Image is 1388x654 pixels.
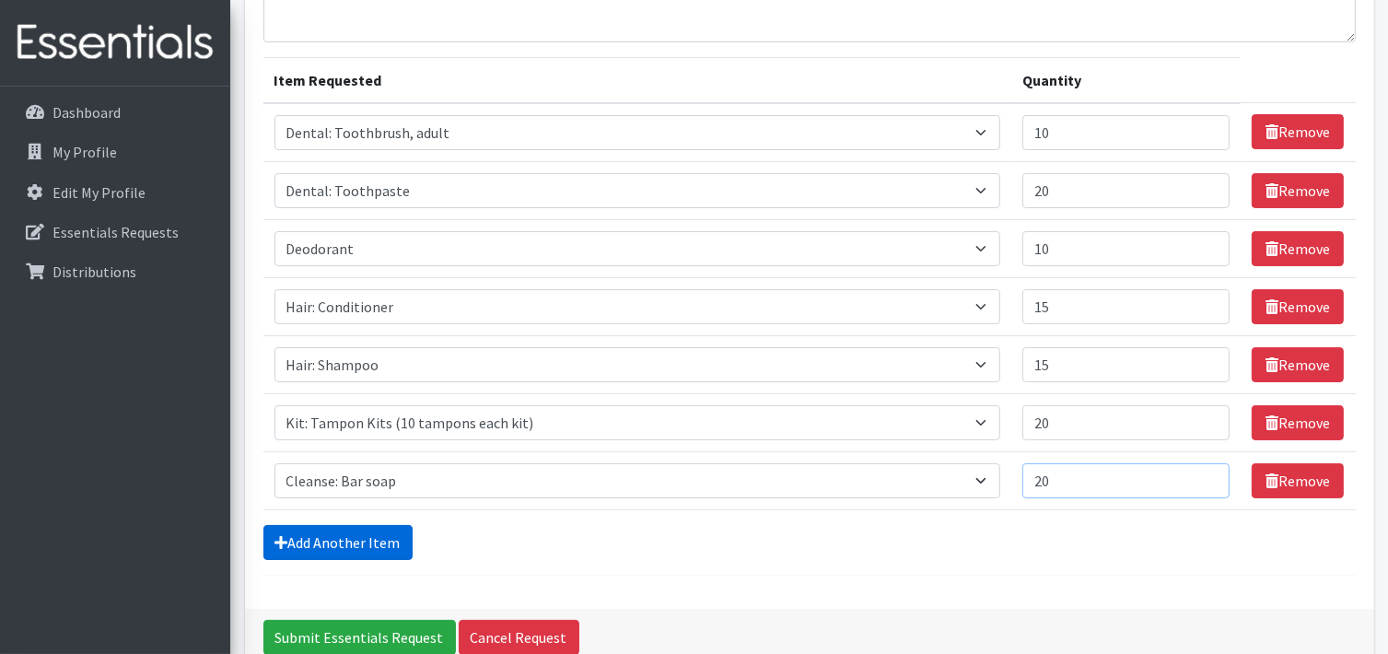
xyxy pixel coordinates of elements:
[1252,405,1344,440] a: Remove
[7,174,223,211] a: Edit My Profile
[1252,114,1344,149] a: Remove
[7,12,223,74] img: HumanEssentials
[52,143,117,161] p: My Profile
[263,57,1011,103] th: Item Requested
[7,253,223,290] a: Distributions
[1252,347,1344,382] a: Remove
[52,103,121,122] p: Dashboard
[263,525,413,560] a: Add Another Item
[52,183,146,202] p: Edit My Profile
[52,223,179,241] p: Essentials Requests
[1252,231,1344,266] a: Remove
[7,134,223,170] a: My Profile
[7,94,223,131] a: Dashboard
[1252,173,1344,208] a: Remove
[52,263,136,281] p: Distributions
[1252,289,1344,324] a: Remove
[1252,463,1344,498] a: Remove
[7,214,223,251] a: Essentials Requests
[1011,57,1242,103] th: Quantity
